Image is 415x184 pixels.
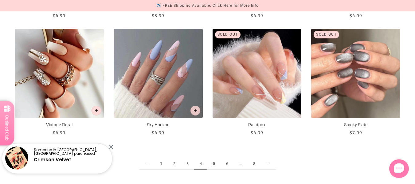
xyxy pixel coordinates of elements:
[190,106,200,115] button: Add to cart
[350,130,362,135] span: $7.99
[207,158,221,170] a: 5
[311,122,400,128] p: Smoky Slate
[234,158,248,170] span: ...
[314,31,339,38] div: Sold out
[139,158,155,170] a: ←
[251,13,263,18] span: $6.99
[213,29,302,136] a: Paintbox
[261,158,276,170] a: →
[34,148,107,155] p: Someone in [GEOGRAPHIC_DATA], [GEOGRAPHIC_DATA] purchased
[350,13,362,18] span: $6.99
[221,158,234,170] a: 6
[168,158,181,170] a: 2
[15,122,104,128] p: Vintage Floral
[251,130,263,135] span: $6.99
[152,130,164,135] span: $6.99
[248,158,261,170] a: 8
[53,13,65,18] span: $6.99
[215,31,241,38] div: Sold out
[92,106,101,115] button: Add to cart
[194,158,207,170] span: 4
[114,122,203,128] p: Sky Horizon
[213,122,302,128] p: Paintbox
[34,156,71,163] a: Crimson Velvet
[53,130,65,135] span: $6.99
[181,158,194,170] a: 3
[114,29,203,136] a: Sky Horizon
[15,29,104,136] a: Vintage Floral
[152,13,164,18] span: $8.99
[155,158,168,170] a: 1
[311,29,400,136] a: Smoky Slate
[156,2,259,9] div: ✈️ FREE Shipping Available. Click Here for More Info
